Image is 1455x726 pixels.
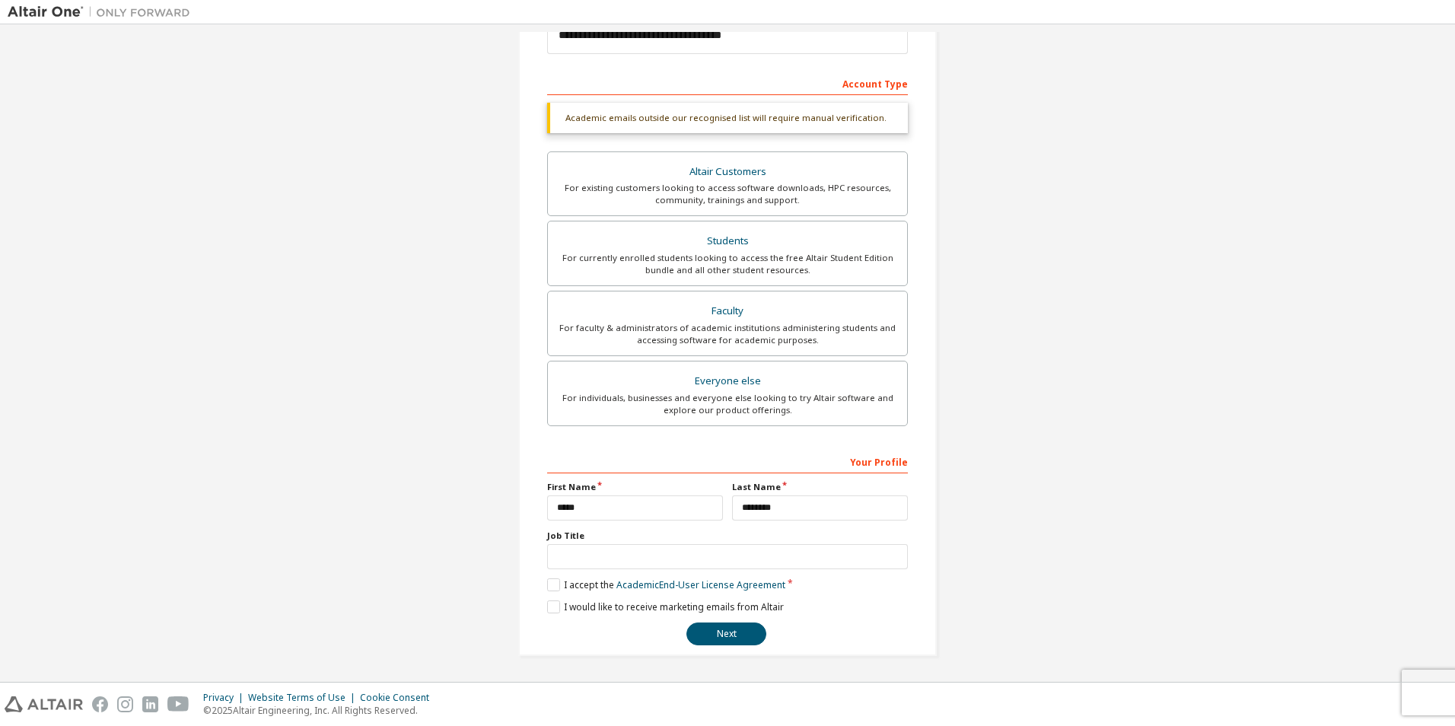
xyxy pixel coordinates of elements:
[557,301,898,322] div: Faculty
[142,696,158,712] img: linkedin.svg
[557,161,898,183] div: Altair Customers
[732,481,908,493] label: Last Name
[8,5,198,20] img: Altair One
[167,696,189,712] img: youtube.svg
[547,530,908,542] label: Job Title
[5,696,83,712] img: altair_logo.svg
[547,481,723,493] label: First Name
[117,696,133,712] img: instagram.svg
[557,371,898,392] div: Everyone else
[557,182,898,206] div: For existing customers looking to access software downloads, HPC resources, community, trainings ...
[547,71,908,95] div: Account Type
[557,322,898,346] div: For faculty & administrators of academic institutions administering students and accessing softwa...
[557,231,898,252] div: Students
[547,449,908,473] div: Your Profile
[203,704,438,717] p: © 2025 Altair Engineering, Inc. All Rights Reserved.
[547,600,784,613] label: I would like to receive marketing emails from Altair
[248,692,360,704] div: Website Terms of Use
[360,692,438,704] div: Cookie Consent
[92,696,108,712] img: facebook.svg
[557,252,898,276] div: For currently enrolled students looking to access the free Altair Student Edition bundle and all ...
[557,392,898,416] div: For individuals, businesses and everyone else looking to try Altair software and explore our prod...
[616,578,785,591] a: Academic End-User License Agreement
[686,623,766,645] button: Next
[547,103,908,133] div: Academic emails outside our recognised list will require manual verification.
[203,692,248,704] div: Privacy
[547,578,785,591] label: I accept the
